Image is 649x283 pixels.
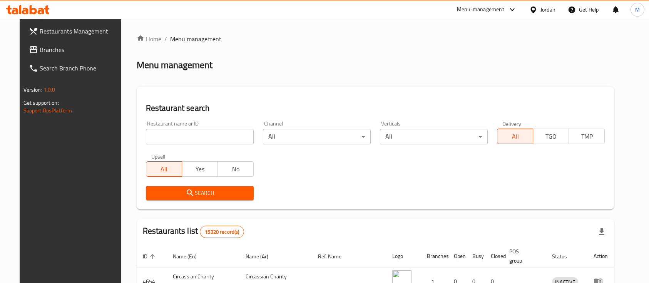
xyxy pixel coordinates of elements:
button: TGO [533,129,569,144]
span: No [221,164,251,175]
th: Busy [466,244,485,268]
h2: Menu management [137,59,212,71]
span: Status [552,252,577,261]
div: Export file [592,223,611,241]
th: Branches [421,244,448,268]
label: Delivery [502,121,522,126]
span: Search Branch Phone [40,64,122,73]
span: Version: [23,85,42,95]
span: 15320 record(s) [200,228,244,236]
span: Menu management [170,34,221,44]
button: No [217,161,254,177]
div: Total records count [200,226,244,238]
div: All [380,129,488,144]
th: Logo [386,244,421,268]
button: All [146,161,182,177]
div: Jordan [540,5,555,14]
div: All [263,129,371,144]
span: Ref. Name [318,252,351,261]
span: 1.0.0 [43,85,55,95]
a: Search Branch Phone [23,59,128,77]
button: TMP [569,129,605,144]
span: ID [143,252,157,261]
span: M [635,5,640,14]
span: Name (Ar) [246,252,278,261]
nav: breadcrumb [137,34,614,44]
a: Support.OpsPlatform [23,105,72,116]
button: All [497,129,533,144]
span: POS group [509,247,537,265]
span: Get support on: [23,98,59,108]
span: Search [152,188,248,198]
span: Yes [185,164,215,175]
input: Search for restaurant name or ID.. [146,129,254,144]
button: Search [146,186,254,200]
span: Name (En) [173,252,207,261]
li: / [164,34,167,44]
th: Action [587,244,614,268]
div: Menu-management [457,5,504,14]
span: TMP [572,131,602,142]
button: Yes [182,161,218,177]
h2: Restaurants list [143,225,244,238]
th: Open [448,244,466,268]
a: Home [137,34,161,44]
h2: Restaurant search [146,102,605,114]
label: Upsell [151,154,166,159]
span: Branches [40,45,122,54]
span: Restaurants Management [40,27,122,36]
a: Restaurants Management [23,22,128,40]
th: Closed [485,244,503,268]
a: Branches [23,40,128,59]
span: TGO [536,131,566,142]
span: All [500,131,530,142]
span: All [149,164,179,175]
